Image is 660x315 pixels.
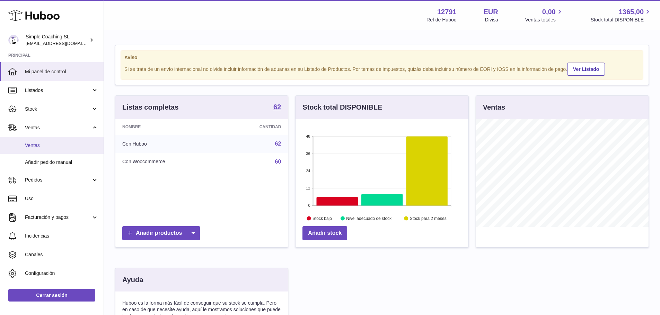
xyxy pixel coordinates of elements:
a: 62 [273,103,281,112]
span: Canales [25,251,98,258]
div: Simple Coaching SL [26,34,88,47]
span: Añadir pedido manual [25,159,98,166]
th: Cantidad [221,119,288,135]
span: Mi panel de control [25,68,98,75]
a: Añadir stock [302,226,347,240]
a: 60 [275,159,281,165]
span: 1365,00 [619,7,644,17]
text: Stock bajo [313,216,332,221]
strong: 62 [273,103,281,110]
span: Ventas [25,142,98,149]
strong: 12791 [437,7,457,17]
span: Uso [25,195,98,202]
text: Nivel adecuado de stock [346,216,392,221]
td: Con Huboo [115,135,221,153]
span: Pedidos [25,177,91,183]
text: 24 [306,169,310,173]
h3: Stock total DISPONIBLE [302,103,382,112]
a: 1365,00 Stock total DISPONIBLE [591,7,652,23]
a: Añadir productos [122,226,200,240]
text: 12 [306,186,310,190]
span: Ventas [25,124,91,131]
h3: Ventas [483,103,505,112]
strong: Aviso [124,54,640,61]
a: 62 [275,141,281,147]
span: 0,00 [542,7,556,17]
text: 36 [306,151,310,156]
h3: Ayuda [122,275,143,285]
div: Si se trata de un envío internacional no olvide incluir información de aduanas en su Listado de P... [124,62,640,76]
span: Configuración [25,270,98,277]
span: Listados [25,87,91,94]
span: Facturación y pagos [25,214,91,221]
img: internalAdmin-12791@internal.huboo.com [8,35,19,45]
a: 0,00 Ventas totales [525,7,564,23]
span: Stock [25,106,91,112]
text: 0 [308,203,310,207]
span: Incidencias [25,233,98,239]
div: Divisa [485,17,498,23]
span: Stock total DISPONIBLE [591,17,652,23]
a: Cerrar sesión [8,289,95,302]
h3: Listas completas [122,103,178,112]
span: Ventas totales [525,17,564,23]
a: Ver Listado [567,63,605,76]
th: Nombre [115,119,221,135]
div: Ref de Huboo [426,17,456,23]
text: Stock para 2 meses [410,216,447,221]
strong: EUR [484,7,498,17]
text: 48 [306,134,310,138]
span: [EMAIL_ADDRESS][DOMAIN_NAME] [26,40,102,46]
td: Con Woocommerce [115,153,221,171]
